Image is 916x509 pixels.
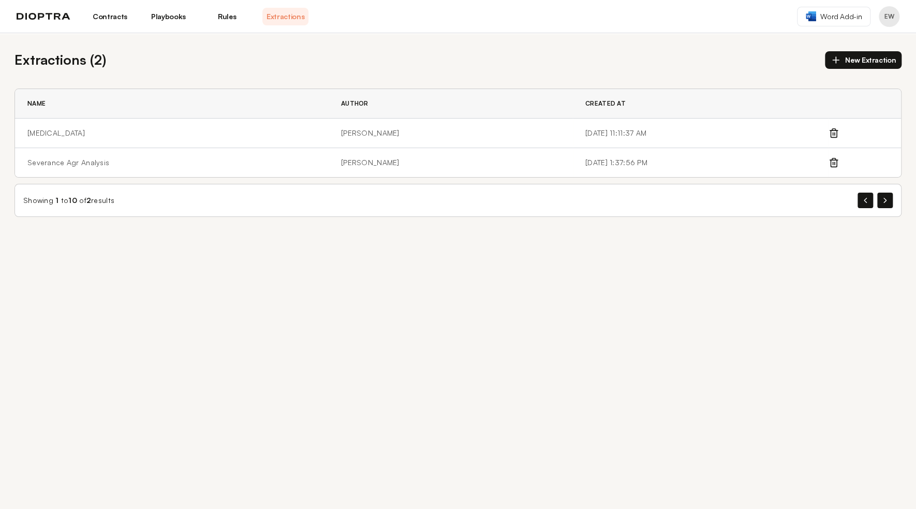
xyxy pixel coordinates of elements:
td: [DATE] 1:37:56 PM [573,148,828,178]
th: Name [15,89,329,119]
button: Next [877,193,893,208]
td: [PERSON_NAME] [329,148,573,178]
a: Rules [204,8,250,25]
span: 2 [86,196,91,205]
span: Word Add-in [820,11,862,22]
td: Severance Agr Analysis [15,148,329,178]
td: [MEDICAL_DATA] [15,119,329,148]
th: Created At [573,89,828,119]
span: 1 [55,196,58,205]
button: Previous [858,193,873,208]
a: Playbooks [145,8,191,25]
img: logo [17,13,70,20]
td: [DATE] 11:11:37 AM [573,119,828,148]
img: word [806,11,816,21]
a: Word Add-in [797,7,870,26]
h2: Extractions ( 2 ) [14,50,106,70]
th: Author [329,89,573,119]
button: New Extraction [825,51,902,69]
td: [PERSON_NAME] [329,119,573,148]
a: Contracts [87,8,133,25]
a: Extractions [262,8,308,25]
button: Profile menu [879,6,899,27]
span: 10 [68,196,77,205]
div: Showing to of results [23,195,114,206]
